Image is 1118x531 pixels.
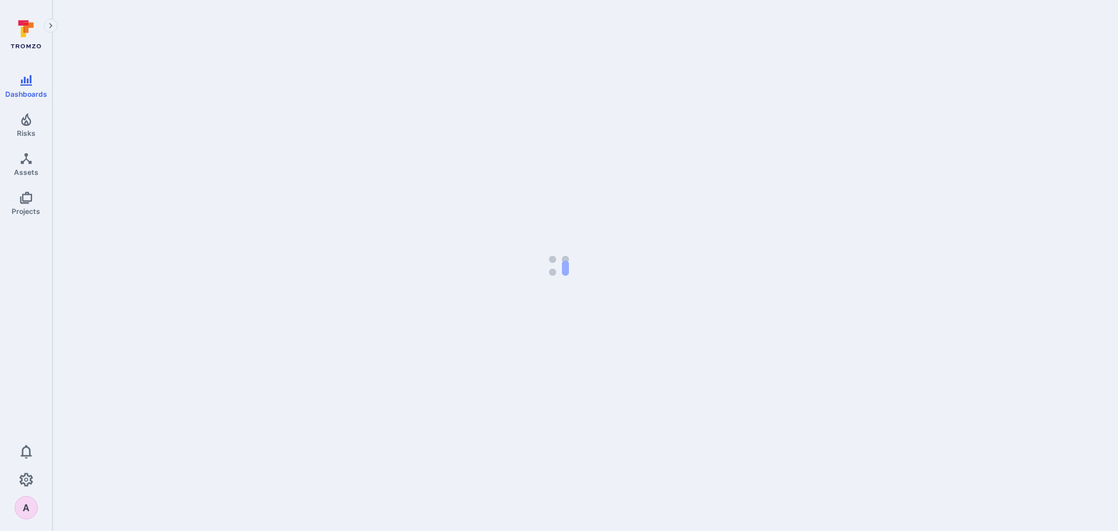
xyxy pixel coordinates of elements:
button: A [15,496,38,519]
span: Risks [17,129,36,138]
i: Expand navigation menu [47,21,55,31]
div: astella@flexera.com [15,496,38,519]
span: Dashboards [5,90,47,99]
span: Projects [12,207,40,216]
span: Assets [14,168,38,177]
button: Expand navigation menu [44,19,58,33]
